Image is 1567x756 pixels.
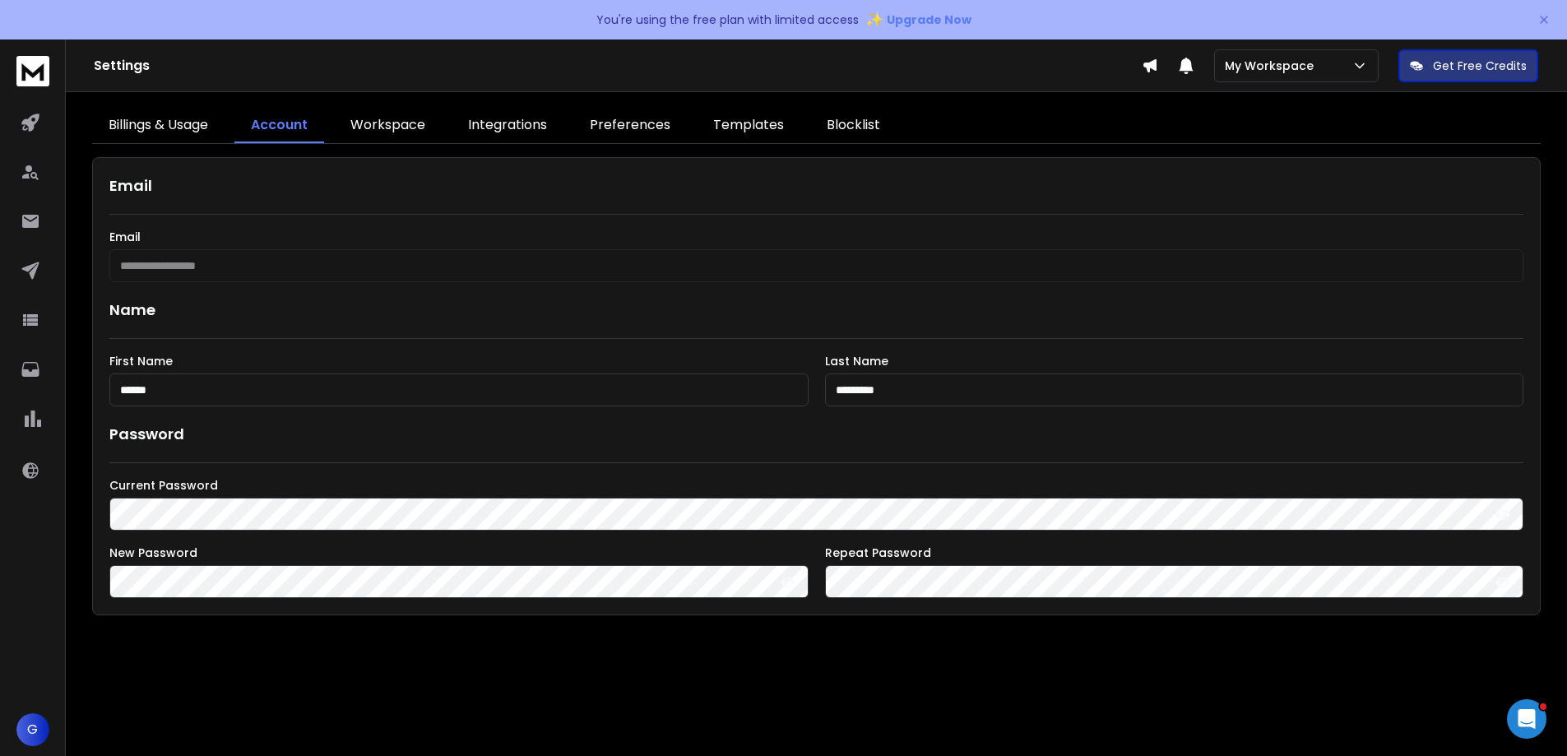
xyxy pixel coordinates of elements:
[1225,58,1320,74] p: My Workspace
[865,3,971,36] button: ✨Upgrade Now
[334,109,442,143] a: Workspace
[452,109,563,143] a: Integrations
[109,480,1523,491] label: Current Password
[94,56,1142,76] h1: Settings
[109,299,1523,322] h1: Name
[109,231,1523,243] label: Email
[16,713,49,746] button: G
[109,547,809,559] label: New Password
[92,109,225,143] a: Billings & Usage
[825,547,1524,559] label: Repeat Password
[825,355,1524,367] label: Last Name
[887,12,971,28] span: Upgrade Now
[109,423,184,446] h1: Password
[1433,58,1527,74] p: Get Free Credits
[1398,49,1538,82] button: Get Free Credits
[697,109,800,143] a: Templates
[109,355,809,367] label: First Name
[596,12,859,28] p: You're using the free plan with limited access
[810,109,897,143] a: Blocklist
[1507,699,1546,739] iframe: Intercom live chat
[109,174,1523,197] h1: Email
[865,8,883,31] span: ✨
[234,109,324,143] a: Account
[16,56,49,86] img: logo
[573,109,687,143] a: Preferences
